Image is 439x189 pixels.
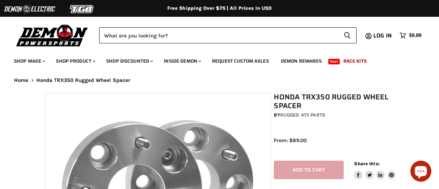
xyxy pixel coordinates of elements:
[274,137,307,143] span: From: $89.00
[207,54,274,68] a: Request Custom Axles
[396,30,425,41] a: $0.00
[408,161,433,183] inbox-online-store-chat: Shopify online store chat
[354,161,379,166] span: Share this:
[101,54,157,68] a: Shop Discounted
[280,112,325,118] a: Rugged ATV Parts
[159,54,205,68] a: Inside Demon
[354,161,396,179] aside: Share this:
[274,111,397,119] div: by
[56,2,108,16] img: TGB Logo 2
[99,27,338,43] input: Search
[36,77,131,83] span: Honda TRX350 Rugged Wheel Spacer
[51,54,100,68] a: Shop Product
[328,59,340,64] span: New!
[338,54,372,68] a: Race Kits
[274,93,397,110] h1: Honda TRX350 Rugged Wheel Spacer
[99,27,357,43] form: Product
[338,27,357,43] button: Search
[14,23,90,48] img: Demon Powersports
[409,32,422,39] span: $0.00
[276,54,327,68] a: Demon Rewards
[373,31,392,40] span: Log in
[14,77,29,83] a: Home
[370,33,396,39] a: Log in
[3,2,56,16] img: Demon Electric Logo 2
[9,51,420,68] ul: Main menu
[9,54,49,68] a: Shop Make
